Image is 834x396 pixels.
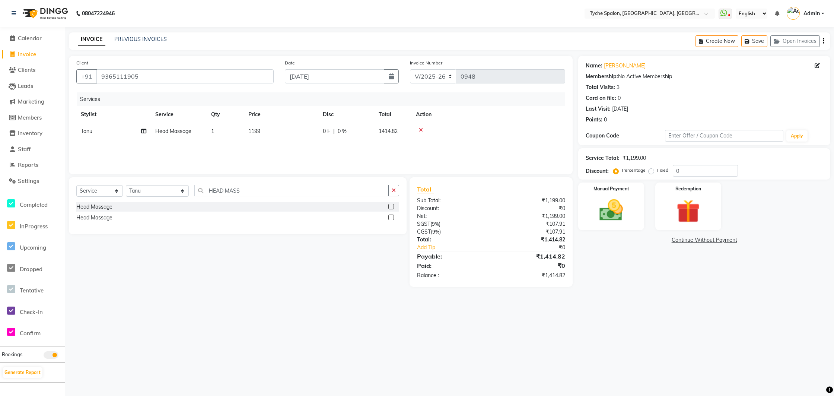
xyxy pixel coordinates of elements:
[417,186,434,193] span: Total
[604,62,646,70] a: [PERSON_NAME]
[81,128,92,134] span: Tanu
[695,35,738,47] button: Create New
[417,228,431,235] span: CGST
[586,83,615,91] div: Total Visits:
[622,167,646,174] label: Percentage
[2,98,63,106] a: Marketing
[194,185,389,196] input: Search or Scan
[411,205,491,212] div: Discount:
[18,35,42,42] span: Calendar
[411,197,491,205] div: Sub Total:
[411,272,491,279] div: Balance :
[2,50,63,59] a: Invoice
[77,92,571,106] div: Services
[20,330,41,337] span: Confirm
[18,130,42,137] span: Inventory
[20,287,44,294] span: Tentative
[491,261,571,270] div: ₹0
[18,146,31,153] span: Staff
[491,205,571,212] div: ₹0
[786,130,808,142] button: Apply
[411,252,491,261] div: Payable:
[604,116,607,124] div: 0
[417,221,430,227] span: SGST
[20,244,46,251] span: Upcoming
[18,66,35,73] span: Clients
[76,203,112,211] div: Head Massage
[151,106,207,123] th: Service
[19,3,70,24] img: logo
[803,10,820,18] span: Admin
[432,229,439,235] span: 9%
[586,154,620,162] div: Service Total:
[155,128,191,134] span: Head Massage
[491,197,571,205] div: ₹1,199.00
[618,94,621,102] div: 0
[491,212,571,220] div: ₹1,199.00
[741,35,767,47] button: Save
[623,154,646,162] div: ₹1,199.00
[770,35,820,47] button: Open Invoices
[338,127,347,135] span: 0 %
[78,33,105,46] a: INVOICE
[657,167,668,174] label: Fixed
[379,128,398,134] span: 1414.82
[18,82,33,89] span: Leads
[82,3,115,24] b: 08047224946
[410,60,442,66] label: Invoice Number
[586,73,618,80] div: Membership:
[2,129,63,138] a: Inventory
[586,62,602,70] div: Name:
[20,223,48,230] span: InProgress
[586,94,616,102] div: Card on file:
[96,69,274,83] input: Search by Name/Mobile/Email/Code
[491,252,571,261] div: ₹1,414.82
[411,261,491,270] div: Paid:
[491,272,571,279] div: ₹1,414.82
[675,186,701,192] label: Redemption
[2,351,22,357] span: Bookings
[20,266,42,273] span: Dropped
[592,197,630,224] img: _cash.svg
[114,36,167,42] a: PREVIOUS INVOICES
[491,220,571,228] div: ₹107.91
[18,177,39,184] span: Settings
[20,308,43,316] span: Check-In
[586,105,611,113] div: Last Visit:
[76,106,151,123] th: Stylist
[593,186,629,192] label: Manual Payment
[665,130,783,142] input: Enter Offer / Coupon Code
[323,127,330,135] span: 0 F
[411,220,491,228] div: ( )
[2,177,63,186] a: Settings
[374,106,411,123] th: Total
[248,128,260,134] span: 1199
[787,7,800,20] img: Admin
[612,105,628,113] div: [DATE]
[3,367,42,378] button: Generate Report
[617,83,620,91] div: 3
[504,244,571,251] div: ₹0
[580,236,829,244] a: Continue Without Payment
[18,114,42,121] span: Members
[211,128,214,134] span: 1
[2,145,63,154] a: Staff
[76,60,88,66] label: Client
[411,236,491,244] div: Total:
[2,66,63,75] a: Clients
[432,221,439,227] span: 9%
[411,244,504,251] a: Add Tip
[333,127,335,135] span: |
[586,132,665,140] div: Coupon Code
[586,167,609,175] div: Discount:
[669,197,707,226] img: _gift.svg
[76,69,97,83] button: +91
[20,201,48,208] span: Completed
[2,82,63,91] a: Leads
[244,106,318,123] th: Price
[2,114,63,122] a: Members
[2,34,63,43] a: Calendar
[491,236,571,244] div: ₹1,414.82
[2,161,63,170] a: Reports
[18,161,38,168] span: Reports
